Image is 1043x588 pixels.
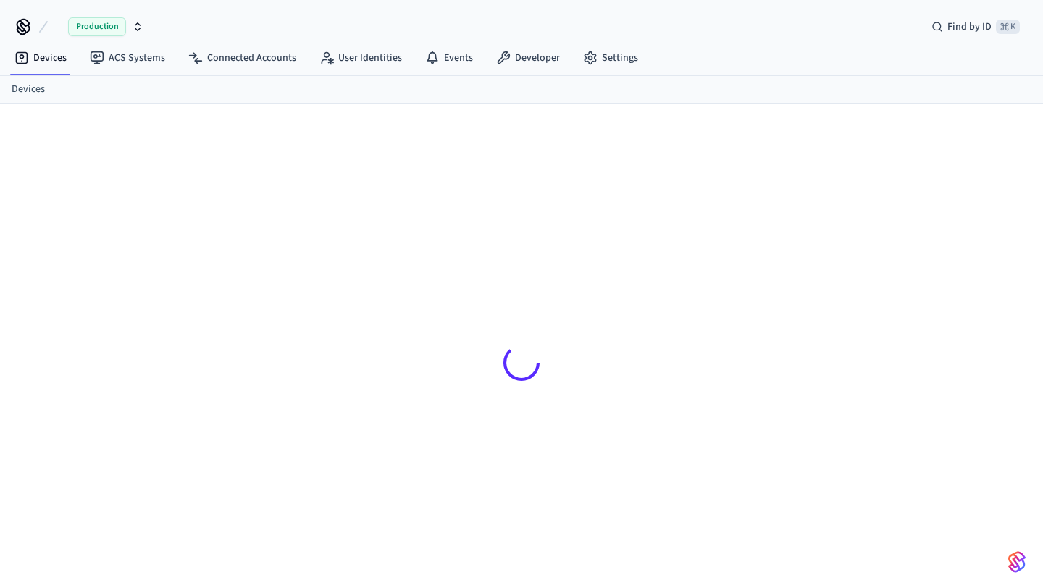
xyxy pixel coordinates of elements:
[485,45,571,71] a: Developer
[571,45,650,71] a: Settings
[177,45,308,71] a: Connected Accounts
[308,45,414,71] a: User Identities
[414,45,485,71] a: Events
[68,17,126,36] span: Production
[947,20,992,34] span: Find by ID
[12,82,45,97] a: Devices
[1008,550,1026,574] img: SeamLogoGradient.69752ec5.svg
[920,14,1031,40] div: Find by ID⌘ K
[996,20,1020,34] span: ⌘ K
[3,45,78,71] a: Devices
[78,45,177,71] a: ACS Systems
